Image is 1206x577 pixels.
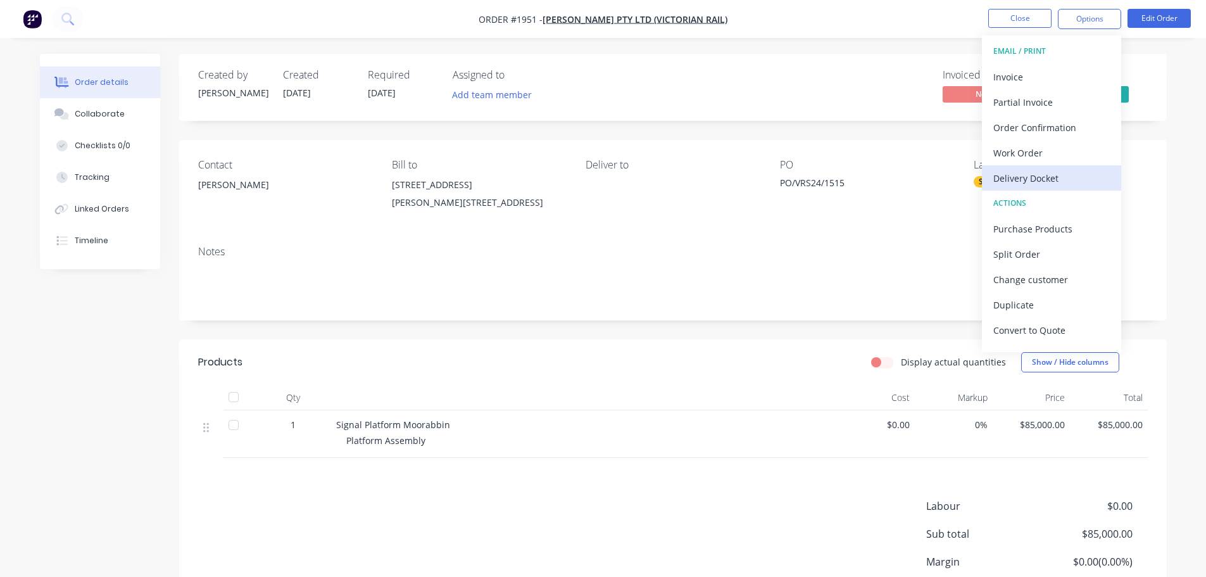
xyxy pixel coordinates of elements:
button: Partial Invoice [982,89,1121,115]
button: Add team member [453,86,539,103]
span: Sub total [926,526,1039,542]
span: 1 [291,418,296,431]
button: Purchase Products [982,216,1121,241]
button: Collaborate [40,98,160,130]
div: [STREET_ADDRESS] [392,176,565,194]
div: Tracking [75,172,110,183]
div: Invoiced [943,69,1038,81]
button: Archive [982,343,1121,368]
span: $0.00 ( 0.00 %) [1038,554,1132,569]
span: Labour [926,498,1039,514]
button: EMAIL / PRINT [982,39,1121,64]
div: PO/VRS24/1515 [780,176,938,194]
div: [STREET_ADDRESS][PERSON_NAME][STREET_ADDRESS] [392,176,565,217]
button: Order details [40,67,160,98]
span: $0.00 [1038,498,1132,514]
div: Purchase Products [993,220,1110,238]
div: Cost [838,385,915,410]
div: Markup [915,385,993,410]
button: Edit Order [1127,9,1191,28]
div: Duplicate [993,296,1110,314]
div: Deliver to [586,159,759,171]
a: [PERSON_NAME] PTY LTD (VICTORIAN RAIL) [543,13,727,25]
div: [PERSON_NAME] [198,176,372,194]
div: Partial Invoice [993,93,1110,111]
button: Linked Orders [40,193,160,225]
div: Invoice [993,68,1110,86]
div: Change customer [993,270,1110,289]
span: Margin [926,554,1039,569]
div: Price [993,385,1071,410]
div: Total [1070,385,1148,410]
div: Bill to [392,159,565,171]
span: Platform Assembly [346,434,425,447]
button: Add team member [445,86,538,103]
button: Delivery Docket [982,165,1121,191]
button: Checklists 0/0 [40,130,160,162]
button: Convert to Quote [982,317,1121,343]
div: EMAIL / PRINT [993,43,1110,60]
div: Archive [993,346,1110,365]
button: Timeline [40,225,160,257]
div: [PERSON_NAME][STREET_ADDRESS] [392,194,565,212]
button: Close [988,9,1052,28]
span: Order #1951 - [479,13,543,25]
div: Collaborate [75,108,125,120]
div: Delivery Docket [993,169,1110,187]
button: Split Order [982,241,1121,267]
span: $0.00 [843,418,910,431]
div: ACTIONS [993,195,1110,212]
div: Products [198,355,242,370]
div: Split Order [993,245,1110,263]
div: PO [780,159,953,171]
span: $85,000.00 [998,418,1065,431]
span: No [943,86,1019,102]
div: Linked Orders [75,203,129,215]
span: $85,000.00 [1038,526,1132,542]
button: Tracking [40,162,160,193]
div: [PERSON_NAME] [198,176,372,217]
button: Invoice [982,64,1121,89]
div: Checklists 0/0 [75,140,130,151]
span: [DATE] [283,87,311,99]
div: Order Confirmation [993,118,1110,137]
button: Change customer [982,267,1121,292]
button: ACTIONS [982,191,1121,216]
div: Contact [198,159,372,171]
div: Created by [198,69,268,81]
span: $85,000.00 [1075,418,1143,431]
img: Factory [23,10,42,29]
div: Labels [974,159,1147,171]
div: Convert to Quote [993,321,1110,339]
span: 0% [920,418,988,431]
div: Timeline [75,235,108,246]
div: Work Order [993,144,1110,162]
span: Signal Platform Moorabbin [336,419,450,431]
div: Notes [198,246,1148,258]
button: Show / Hide columns [1021,352,1119,372]
div: Signal Platform Moorabbin [974,176,1080,187]
div: Created [283,69,353,81]
button: Duplicate [982,292,1121,317]
span: [DATE] [368,87,396,99]
button: Work Order [982,140,1121,165]
div: [PERSON_NAME] [198,86,268,99]
button: Order Confirmation [982,115,1121,140]
div: Required [368,69,437,81]
label: Display actual quantities [901,355,1006,369]
button: Options [1058,9,1121,29]
div: Qty [255,385,331,410]
div: Order details [75,77,129,88]
div: Assigned to [453,69,579,81]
